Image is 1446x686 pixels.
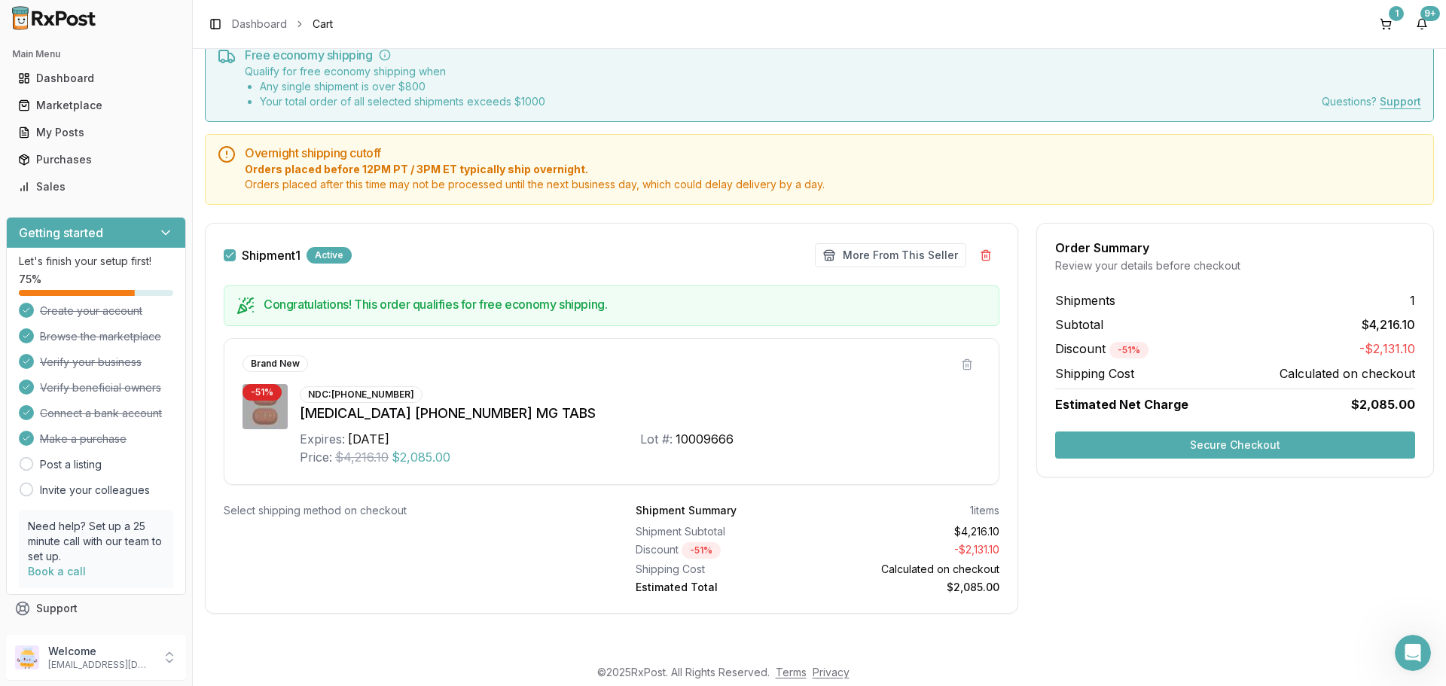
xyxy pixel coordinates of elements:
div: Shipment Summary [636,503,737,518]
a: My Posts [12,119,180,146]
a: Post a listing [40,457,102,472]
iframe: Intercom live chat [1395,635,1431,671]
div: [DATE] [348,430,389,448]
div: Shipment Subtotal [636,524,812,539]
img: Biktarvy 50-200-25 MG TABS [243,384,288,429]
div: Review your details before checkout [1055,258,1415,273]
span: Orders placed before 12PM PT / 3PM ET typically ship overnight. [245,162,1421,177]
div: Purchases [18,152,174,167]
img: User avatar [15,645,39,669]
div: NDC: [PHONE_NUMBER] [300,386,423,403]
div: Shipping Cost [636,562,812,577]
span: Calculated on checkout [1280,364,1415,383]
span: Cart [313,17,333,32]
span: Create your account [40,303,142,319]
h5: Free economy shipping [245,49,1421,61]
div: Select shipping method on checkout [224,503,587,518]
a: Dashboard [12,65,180,92]
span: Estimated Net Charge [1055,397,1188,412]
div: [MEDICAL_DATA] [PHONE_NUMBER] MG TABS [300,403,981,424]
button: Secure Checkout [1055,431,1415,459]
span: Connect a bank account [40,406,162,421]
div: Marketplace [18,98,174,113]
span: Shipments [1055,291,1115,309]
button: Sales [6,175,186,199]
div: Brand New [243,355,308,372]
div: $2,085.00 [824,580,1000,595]
a: Marketplace [12,92,180,119]
a: Invite your colleagues [40,483,150,498]
div: Order Summary [1055,242,1415,254]
a: Sales [12,173,180,200]
div: $4,216.10 [824,524,1000,539]
span: 75 % [19,272,41,287]
div: 9+ [1420,6,1440,21]
li: Any single shipment is over $ 800 [260,79,545,94]
a: Book a call [28,565,86,578]
a: Privacy [813,666,850,678]
button: Dashboard [6,66,186,90]
span: $2,085.00 [1351,395,1415,413]
h3: Getting started [19,224,103,242]
div: Questions? [1322,94,1421,109]
nav: breadcrumb [232,17,333,32]
a: Terms [776,666,807,678]
p: Let's finish your setup first! [19,254,173,269]
span: Discount [1055,341,1149,356]
div: Discount [636,542,812,559]
span: Browse the marketplace [40,329,161,344]
h5: Congratulations! This order qualifies for free economy shipping. [264,298,987,310]
div: Sales [18,179,174,194]
span: -$2,131.10 [1359,340,1415,358]
button: Support [6,595,186,622]
button: Feedback [6,622,186,649]
li: Your total order of all selected shipments exceeds $ 1000 [260,94,545,109]
a: Dashboard [232,17,287,32]
label: Shipment 1 [242,249,300,261]
p: [EMAIL_ADDRESS][DOMAIN_NAME] [48,659,153,671]
span: Orders placed after this time may not be processed until the next business day, which could delay... [245,177,1421,192]
div: Lot #: [640,430,673,448]
div: - $2,131.10 [824,542,1000,559]
button: 1 [1374,12,1398,36]
p: Need help? Set up a 25 minute call with our team to set up. [28,519,164,564]
button: 9+ [1410,12,1434,36]
div: Calculated on checkout [824,562,1000,577]
button: Purchases [6,148,186,172]
span: Verify beneficial owners [40,380,161,395]
p: Welcome [48,644,153,659]
button: More From This Seller [815,243,966,267]
span: $4,216.10 [1362,316,1415,334]
div: - 51 % [1109,342,1149,358]
div: Expires: [300,430,345,448]
button: Marketplace [6,93,186,117]
span: Verify your business [40,355,142,370]
span: $4,216.10 [335,448,389,466]
div: My Posts [18,125,174,140]
span: Feedback [36,628,87,643]
span: Make a purchase [40,431,127,447]
div: 1 [1389,6,1404,21]
h2: Main Menu [12,48,180,60]
span: Subtotal [1055,316,1103,334]
img: RxPost Logo [6,6,102,30]
div: Price: [300,448,332,466]
span: Shipping Cost [1055,364,1134,383]
button: My Posts [6,120,186,145]
div: 10009666 [676,430,734,448]
span: 1 [1410,291,1415,309]
div: Active [307,247,352,264]
a: Purchases [12,146,180,173]
div: 1 items [970,503,999,518]
div: Qualify for free economy shipping when [245,64,545,109]
div: Dashboard [18,71,174,86]
h5: Overnight shipping cutoff [245,147,1421,159]
div: - 51 % [243,384,282,401]
div: - 51 % [682,542,721,559]
span: $2,085.00 [392,448,450,466]
div: Estimated Total [636,580,812,595]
